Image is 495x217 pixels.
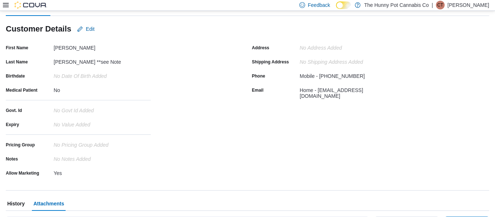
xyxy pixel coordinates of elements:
[252,73,265,79] label: Phone
[6,59,28,65] label: Last Name
[308,1,330,9] span: Feedback
[54,105,151,113] div: No Govt Id added
[252,45,269,51] label: Address
[6,170,39,176] label: Allow Marketing
[300,42,397,51] div: No Address added
[300,56,397,65] div: No Shipping Address added
[54,84,151,93] div: No
[6,73,25,79] label: Birthdate
[54,42,151,51] div: [PERSON_NAME]
[300,70,365,79] div: Mobile - [PHONE_NUMBER]
[432,1,433,9] p: |
[54,139,151,148] div: No Pricing Group Added
[448,1,489,9] p: [PERSON_NAME]
[33,196,64,211] span: Attachments
[7,196,25,211] span: History
[437,1,443,9] span: CT
[54,153,151,162] div: No Notes added
[336,1,351,9] input: Dark Mode
[86,25,95,33] span: Edit
[252,87,263,93] label: Email
[54,56,151,65] div: [PERSON_NAME] **see Note
[6,87,37,93] label: Medical Patient
[54,167,151,176] div: Yes
[252,59,289,65] label: Shipping Address
[74,22,97,36] button: Edit
[364,1,429,9] p: The Hunny Pot Cannabis Co
[54,70,151,79] div: No Date Of Birth added
[300,84,397,99] div: Home - [EMAIL_ADDRESS][DOMAIN_NAME]
[6,156,18,162] label: Notes
[54,119,151,128] div: No value added
[6,108,22,113] label: Govt. Id
[6,45,28,51] label: First Name
[6,25,71,33] h3: Customer Details
[14,1,47,9] img: Cova
[436,1,445,9] div: Crystal Toth-Derry
[6,142,35,148] label: Pricing Group
[6,122,19,128] label: Expiry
